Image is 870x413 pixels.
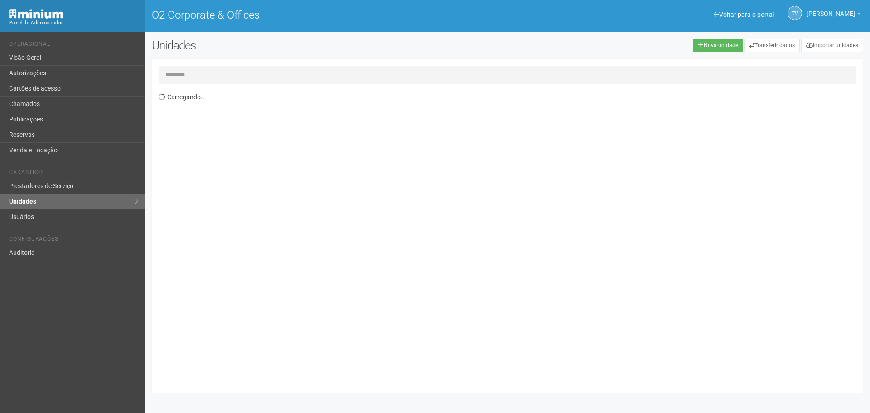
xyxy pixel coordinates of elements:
a: Transferir dados [744,39,800,52]
img: Minium [9,9,63,19]
span: Thayane Vasconcelos Torres [807,1,855,17]
a: TV [788,6,802,20]
a: [PERSON_NAME] [807,11,861,19]
a: Nova unidade [693,39,743,52]
div: Painel do Administrador [9,19,138,27]
div: Carregando... [159,88,863,386]
h1: O2 Corporate & Offices [152,9,501,21]
h2: Unidades [152,39,440,52]
li: Cadastros [9,169,138,179]
li: Configurações [9,236,138,245]
a: Voltar para o portal [714,11,774,18]
a: Importar unidades [801,39,863,52]
li: Operacional [9,41,138,50]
